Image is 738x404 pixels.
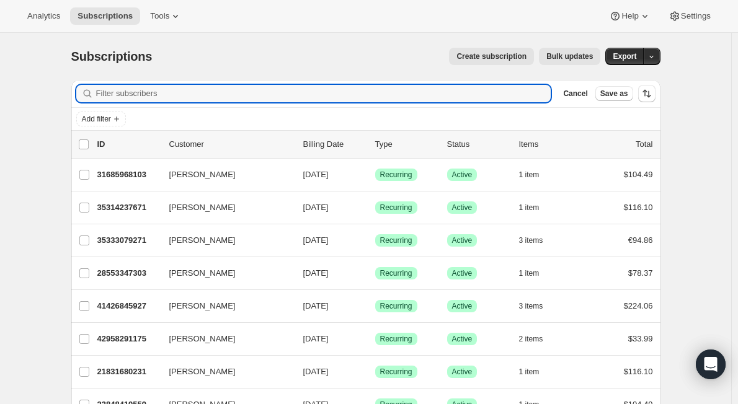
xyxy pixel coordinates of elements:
[169,333,236,345] span: [PERSON_NAME]
[169,138,293,151] p: Customer
[628,334,653,343] span: $33.99
[169,169,236,181] span: [PERSON_NAME]
[375,138,437,151] div: Type
[636,138,652,151] p: Total
[519,268,540,278] span: 1 item
[78,11,133,21] span: Subscriptions
[162,362,286,382] button: [PERSON_NAME]
[449,48,534,65] button: Create subscription
[96,85,551,102] input: Filter subscribers
[380,170,412,180] span: Recurring
[162,198,286,217] button: [PERSON_NAME]
[452,235,473,245] span: Active
[97,166,653,183] div: 31685968103[PERSON_NAME][DATE]SuccessRecurringSuccessActive1 item$104.49
[150,11,169,21] span: Tools
[519,367,540,377] span: 1 item
[380,235,412,245] span: Recurring
[162,263,286,283] button: [PERSON_NAME]
[602,7,658,25] button: Help
[97,232,653,249] div: 35333079271[PERSON_NAME][DATE]SuccessRecurringSuccessActive3 items€94.86
[661,7,718,25] button: Settings
[452,268,473,278] span: Active
[546,51,593,61] span: Bulk updates
[97,138,159,151] p: ID
[97,267,159,279] p: 28553347303
[563,89,587,99] span: Cancel
[162,329,286,349] button: [PERSON_NAME]
[519,301,543,311] span: 3 items
[624,367,653,376] span: $116.10
[97,199,653,216] div: 35314237671[PERSON_NAME][DATE]SuccessRecurringSuccessActive1 item$116.10
[621,11,638,21] span: Help
[97,138,653,151] div: IDCustomerBilling DateTypeStatusItemsTotal
[97,300,159,312] p: 41426845927
[380,268,412,278] span: Recurring
[143,7,189,25] button: Tools
[452,203,473,213] span: Active
[519,166,553,183] button: 1 item
[303,268,329,278] span: [DATE]
[605,48,644,65] button: Export
[452,301,473,311] span: Active
[519,235,543,245] span: 3 items
[519,363,553,380] button: 1 item
[519,203,540,213] span: 1 item
[558,86,592,101] button: Cancel
[71,50,153,63] span: Subscriptions
[519,334,543,344] span: 2 items
[380,367,412,377] span: Recurring
[624,301,653,310] span: $224.06
[169,201,236,214] span: [PERSON_NAME]
[303,334,329,343] span: [DATE]
[452,170,473,180] span: Active
[539,48,600,65] button: Bulk updates
[624,170,653,179] span: $104.49
[447,138,509,151] p: Status
[624,203,653,212] span: $116.10
[452,367,473,377] span: Active
[162,165,286,185] button: [PERSON_NAME]
[628,268,653,278] span: $78.37
[169,366,236,378] span: [PERSON_NAME]
[97,169,159,181] p: 31685968103
[303,170,329,179] span: [DATE]
[97,330,653,348] div: 42958291175[PERSON_NAME][DATE]SuccessRecurringSuccessActive2 items$33.99
[519,265,553,282] button: 1 item
[169,234,236,247] span: [PERSON_NAME]
[162,231,286,250] button: [PERSON_NAME]
[519,138,581,151] div: Items
[696,349,726,379] div: Open Intercom Messenger
[97,234,159,247] p: 35333079271
[380,203,412,213] span: Recurring
[303,203,329,212] span: [DATE]
[303,301,329,310] span: [DATE]
[97,201,159,214] p: 35314237671
[600,89,628,99] span: Save as
[20,7,68,25] button: Analytics
[97,366,159,378] p: 21831680231
[97,297,653,315] div: 41426845927[PERSON_NAME][DATE]SuccessRecurringSuccessActive3 items$224.06
[452,334,473,344] span: Active
[519,232,557,249] button: 3 items
[76,112,126,126] button: Add filter
[70,7,140,25] button: Subscriptions
[638,85,656,102] button: Sort the results
[519,330,557,348] button: 2 items
[162,296,286,316] button: [PERSON_NAME]
[628,235,653,245] span: €94.86
[97,363,653,380] div: 21831680231[PERSON_NAME][DATE]SuccessRecurringSuccessActive1 item$116.10
[303,235,329,245] span: [DATE]
[519,170,540,180] span: 1 item
[27,11,60,21] span: Analytics
[169,267,236,279] span: [PERSON_NAME]
[380,334,412,344] span: Recurring
[82,114,111,124] span: Add filter
[303,367,329,376] span: [DATE]
[456,51,527,61] span: Create subscription
[380,301,412,311] span: Recurring
[303,138,365,151] p: Billing Date
[519,297,557,315] button: 3 items
[519,199,553,216] button: 1 item
[681,11,711,21] span: Settings
[97,333,159,345] p: 42958291175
